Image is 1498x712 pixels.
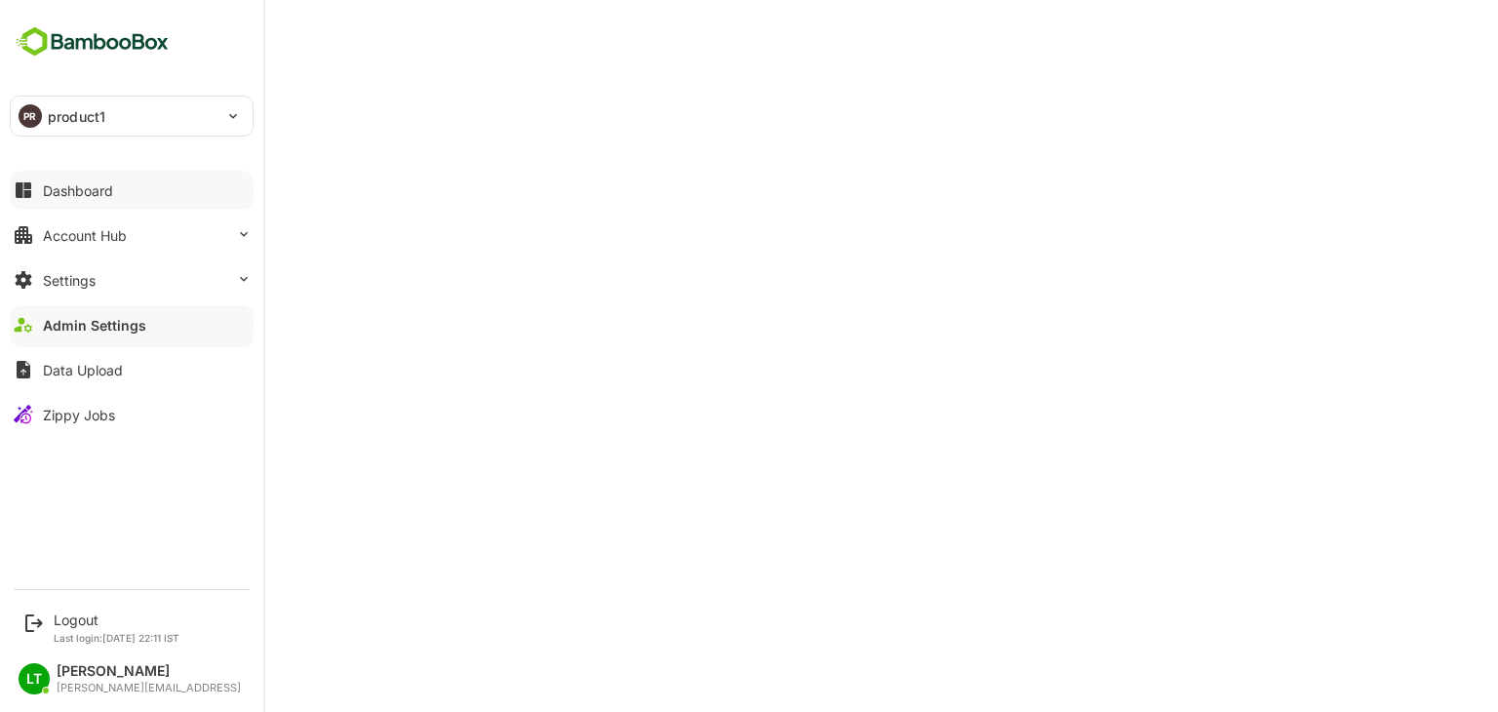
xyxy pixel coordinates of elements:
div: Account Hub [43,227,127,244]
button: Dashboard [10,171,254,210]
div: Dashboard [43,182,113,199]
div: Settings [43,272,96,289]
div: Data Upload [43,362,123,378]
div: LT [19,663,50,694]
button: Settings [10,260,254,299]
div: Logout [54,612,179,628]
button: Data Upload [10,350,254,389]
div: Zippy Jobs [43,407,115,423]
img: BambooboxFullLogoMark.5f36c76dfaba33ec1ec1367b70bb1252.svg [10,23,175,60]
p: product1 [48,106,105,127]
div: [PERSON_NAME] [57,663,241,680]
div: [PERSON_NAME][EMAIL_ADDRESS] [57,682,241,694]
button: Zippy Jobs [10,395,254,434]
button: Account Hub [10,216,254,255]
p: Last login: [DATE] 22:11 IST [54,632,179,644]
div: Admin Settings [43,317,146,334]
div: PR [19,104,42,128]
div: PRproduct1 [11,97,253,136]
button: Admin Settings [10,305,254,344]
